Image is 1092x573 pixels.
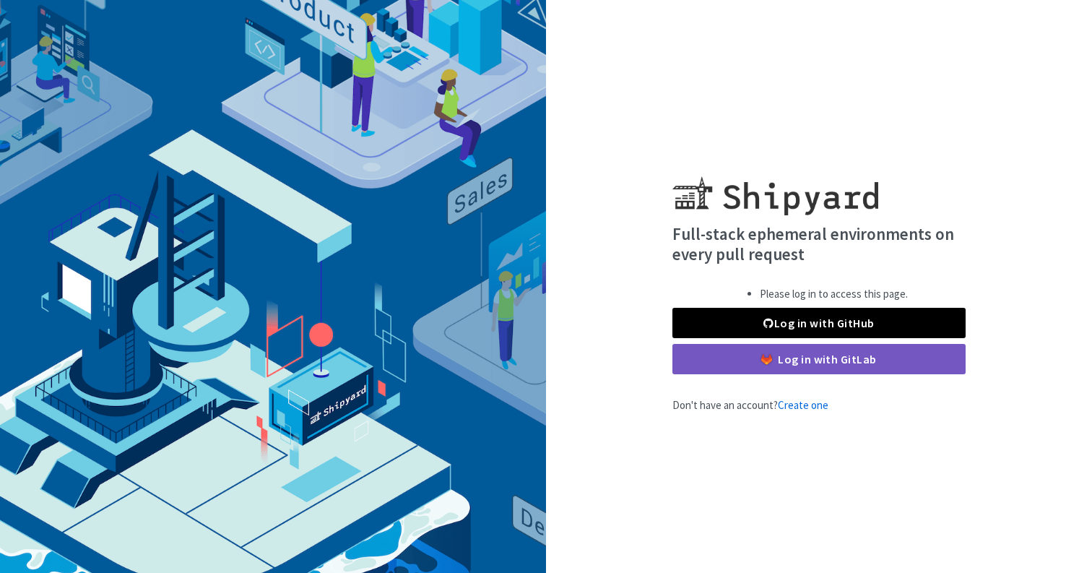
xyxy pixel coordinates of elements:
li: Please log in to access this page. [760,286,908,303]
a: Log in with GitLab [672,344,966,374]
span: Don't have an account? [672,398,828,412]
h4: Full-stack ephemeral environments on every pull request [672,224,966,264]
img: Shipyard logo [672,159,878,215]
a: Log in with GitHub [672,308,966,338]
a: Create one [778,398,828,412]
img: gitlab-color.svg [761,354,772,365]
